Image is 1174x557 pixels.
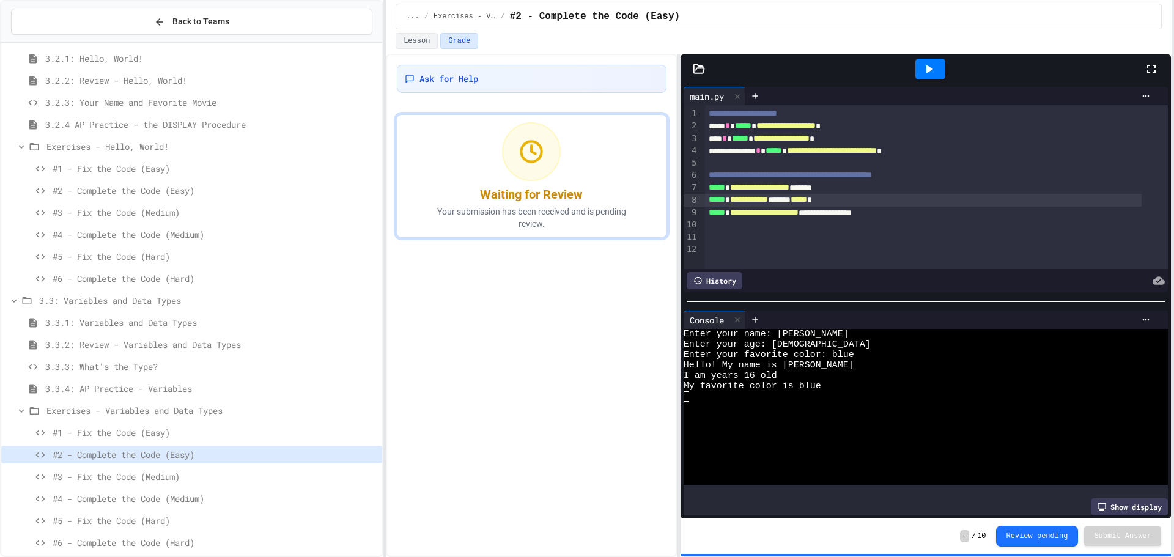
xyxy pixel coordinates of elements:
[684,314,730,326] div: Console
[53,536,377,549] span: #6 - Complete the Code (Hard)
[684,360,854,371] span: Hello! My name is [PERSON_NAME]
[684,157,699,169] div: 5
[1084,526,1161,546] button: Submit Answer
[53,492,377,505] span: #4 - Complete the Code (Medium)
[684,231,699,243] div: 11
[684,194,699,207] div: 8
[996,526,1079,547] button: Review pending
[53,184,377,197] span: #2 - Complete the Code (Easy)
[45,96,377,109] span: 3.2.3: Your Name and Favorite Movie
[53,272,377,285] span: #6 - Complete the Code (Hard)
[1091,498,1168,515] div: Show display
[53,206,377,219] span: #3 - Fix the Code (Medium)
[1094,531,1151,541] span: Submit Answer
[960,530,969,542] span: -
[45,118,377,131] span: 3.2.4 AP Practice - the DISPLAY Procedure
[45,382,377,395] span: 3.3.4: AP Practice - Variables
[53,250,377,263] span: #5 - Fix the Code (Hard)
[687,272,742,289] div: History
[53,228,377,241] span: #4 - Complete the Code (Medium)
[972,531,976,541] span: /
[45,74,377,87] span: 3.2.2: Review - Hello, World!
[39,294,377,307] span: 3.3: Variables and Data Types
[684,243,699,256] div: 12
[45,360,377,373] span: 3.3.3: What's the Type?
[11,9,372,35] button: Back to Teams
[53,514,377,527] span: #5 - Fix the Code (Hard)
[684,381,821,391] span: My favorite color is blue
[684,182,699,194] div: 7
[440,33,478,49] button: Grade
[53,470,377,483] span: #3 - Fix the Code (Medium)
[46,404,377,417] span: Exercises - Variables and Data Types
[684,329,849,339] span: Enter your name: [PERSON_NAME]
[684,207,699,219] div: 9
[419,73,478,85] span: Ask for Help
[500,12,504,21] span: /
[684,350,854,360] span: Enter your favorite color: blue
[406,12,419,21] span: ...
[510,9,680,24] span: #2 - Complete the Code (Easy)
[45,52,377,65] span: 3.2.1: Hello, World!
[421,205,641,230] p: Your submission has been received and is pending review.
[684,219,699,231] div: 10
[480,186,583,203] div: Waiting for Review
[977,531,986,541] span: 10
[45,338,377,351] span: 3.3.2: Review - Variables and Data Types
[684,339,871,350] span: Enter your age: [DEMOGRAPHIC_DATA]
[684,133,699,145] div: 3
[172,15,229,28] span: Back to Teams
[53,162,377,175] span: #1 - Fix the Code (Easy)
[424,12,429,21] span: /
[46,140,377,153] span: Exercises - Hello, World!
[45,316,377,329] span: 3.3.1: Variables and Data Types
[684,108,699,120] div: 1
[53,448,377,461] span: #2 - Complete the Code (Easy)
[684,145,699,157] div: 4
[684,120,699,132] div: 2
[434,12,496,21] span: Exercises - Variables and Data Types
[684,311,745,329] div: Console
[684,169,699,182] div: 6
[684,371,777,381] span: I am years 16 old
[396,33,438,49] button: Lesson
[684,87,745,105] div: main.py
[684,90,730,103] div: main.py
[53,426,377,439] span: #1 - Fix the Code (Easy)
